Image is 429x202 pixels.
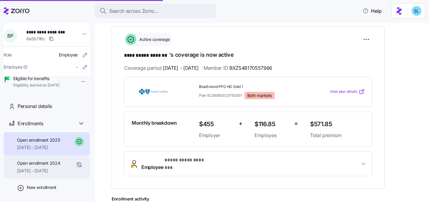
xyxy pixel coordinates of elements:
button: Search across Zorro... [95,4,216,18]
span: Member ID [204,64,272,72]
span: $571.85 [310,119,365,129]
span: Open enrollment 2025 [17,137,60,143]
span: Enrollments [18,120,43,127]
span: Eligibility started on [DATE] [13,83,59,88]
span: Help [363,7,382,15]
span: New enrollment [27,184,56,190]
span: Employer [199,132,234,139]
span: Plan ID: 26065SC0750001 [199,93,242,98]
span: Total premium [310,132,365,139]
span: Employee [59,52,78,58]
span: Role [4,52,12,58]
span: $116.85 [255,119,289,129]
img: 7c620d928e46699fcfb78cede4daf1d1 [412,6,421,16]
span: Open enrollment 2024 [17,160,60,166]
span: [DATE] - [DATE] [163,64,199,72]
span: = [294,119,298,128]
span: + [239,119,242,128]
span: Employee ID [4,64,28,70]
span: Monthly breakdown [132,119,177,127]
span: Enrollment activity [112,196,385,202]
span: Both markets [247,93,272,98]
span: View plan details [330,89,357,95]
span: Active coverage [137,36,170,42]
span: Personal details [18,103,52,110]
h1: 's coverage is now active [124,51,372,59]
span: 8e3b116c [26,36,45,42]
button: Help [358,5,387,17]
span: Employee [255,132,289,139]
span: [DATE] - [DATE] [17,144,60,150]
a: View plan details [330,89,365,95]
span: BXZ548170557966 [229,64,272,72]
img: BlueCross BlueShield of South Carolina [132,85,175,99]
span: Search across Zorro... [109,7,158,15]
span: B P [7,33,13,38]
span: [DATE] - [DATE] [17,168,60,174]
span: $455 [199,119,234,129]
span: BlueExtend PPO HD Gold 1 [199,84,305,89]
span: - [76,64,78,70]
span: Employee [141,157,212,171]
span: Coverage period [124,64,199,72]
span: Eligible for benefits [13,76,59,82]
